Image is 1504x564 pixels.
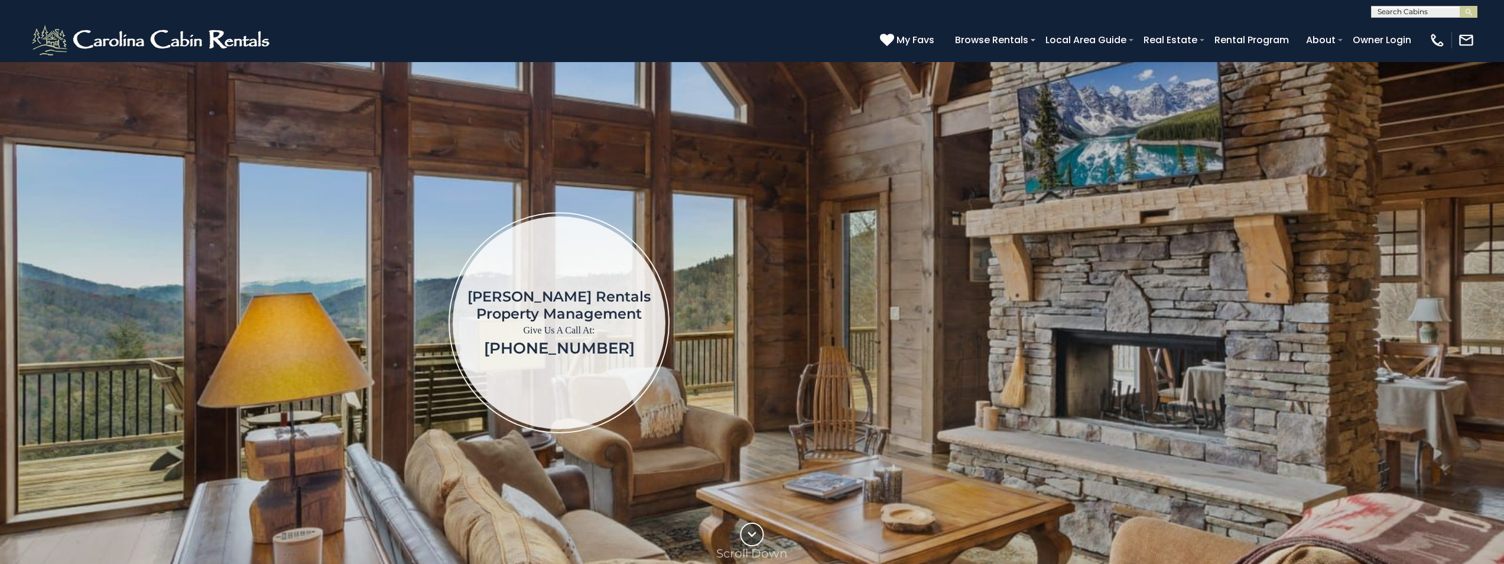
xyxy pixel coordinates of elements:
img: phone-regular-white.png [1429,32,1445,48]
a: Rental Program [1209,30,1295,50]
p: Give Us A Call At: [467,322,651,339]
a: Real Estate [1138,30,1203,50]
p: Scroll Down [716,546,788,560]
a: Owner Login [1347,30,1417,50]
a: About [1300,30,1341,50]
span: My Favs [896,33,934,47]
a: My Favs [880,33,937,48]
a: [PHONE_NUMBER] [484,339,635,358]
a: Local Area Guide [1040,30,1132,50]
h1: [PERSON_NAME] Rentals Property Management [467,288,651,322]
img: mail-regular-white.png [1458,32,1474,48]
iframe: New Contact Form [860,97,1246,549]
a: Browse Rentals [949,30,1034,50]
img: White-1-2.png [30,22,275,58]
